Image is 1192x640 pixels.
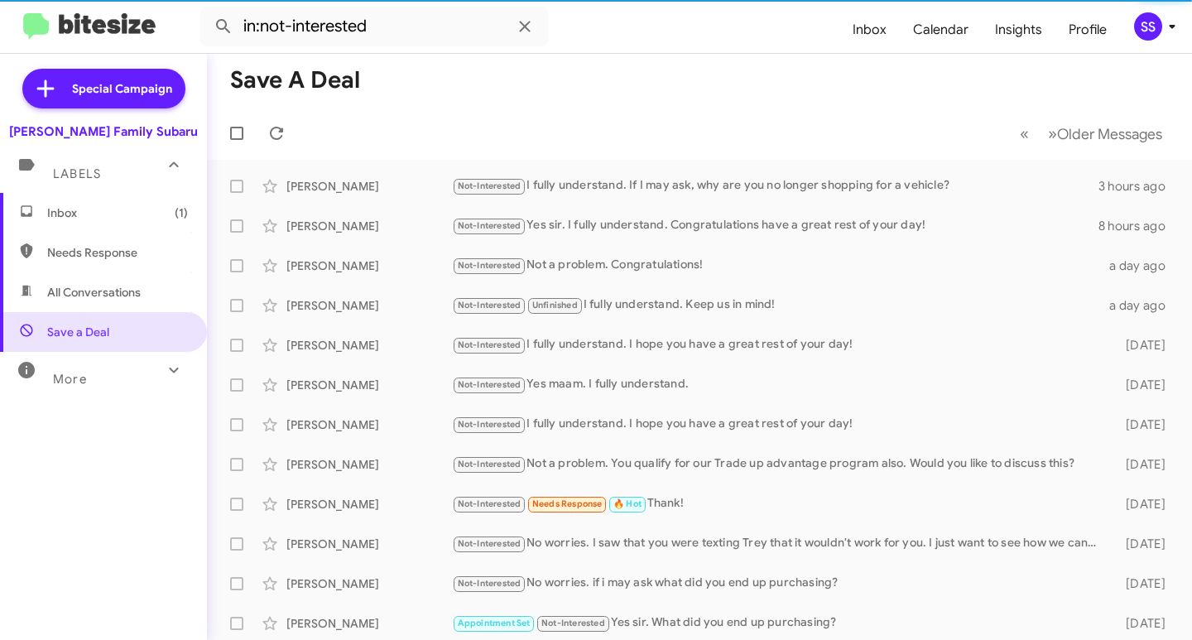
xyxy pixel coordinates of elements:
[452,216,1098,235] div: Yes sir. I fully understand. Congratulations have a great rest of your day!
[1107,377,1179,393] div: [DATE]
[1107,615,1179,632] div: [DATE]
[286,615,452,632] div: [PERSON_NAME]
[286,257,452,274] div: [PERSON_NAME]
[1107,536,1179,552] div: [DATE]
[613,498,642,509] span: 🔥 Hot
[286,575,452,592] div: [PERSON_NAME]
[22,69,185,108] a: Special Campaign
[1010,117,1039,151] button: Previous
[452,455,1107,474] div: Not a problem. You qualify for our Trade up advantage program also. Would you like to discuss this?
[9,123,198,140] div: [PERSON_NAME] Family Subaru
[1107,416,1179,433] div: [DATE]
[286,218,452,234] div: [PERSON_NAME]
[1107,337,1179,354] div: [DATE]
[286,416,452,433] div: [PERSON_NAME]
[458,260,521,271] span: Not-Interested
[286,337,452,354] div: [PERSON_NAME]
[53,166,101,181] span: Labels
[47,284,141,301] span: All Conversations
[175,205,188,221] span: (1)
[1107,496,1179,512] div: [DATE]
[458,180,521,191] span: Not-Interested
[458,220,521,231] span: Not-Interested
[452,296,1107,315] div: I fully understand. Keep us in mind!
[839,6,900,54] a: Inbox
[47,244,188,261] span: Needs Response
[458,300,521,310] span: Not-Interested
[1038,117,1172,151] button: Next
[1134,12,1162,41] div: SS
[458,618,531,628] span: Appointment Set
[286,496,452,512] div: [PERSON_NAME]
[47,205,188,221] span: Inbox
[1107,297,1179,314] div: a day ago
[532,300,578,310] span: Unfinished
[452,614,1107,633] div: Yes sir. What did you end up purchasing?
[900,6,982,54] a: Calendar
[458,459,521,469] span: Not-Interested
[452,415,1107,434] div: I fully understand. I hope you have a great rest of your day!
[458,419,521,430] span: Not-Interested
[1120,12,1174,41] button: SS
[458,578,521,589] span: Not-Interested
[532,498,603,509] span: Needs Response
[1057,125,1162,143] span: Older Messages
[1011,117,1172,151] nav: Page navigation example
[452,256,1107,275] div: Not a problem. Congratulations!
[452,534,1107,553] div: No worries. I saw that you were texting Trey that it wouldn't work for you. I just want to see ho...
[72,80,172,97] span: Special Campaign
[982,6,1055,54] a: Insights
[230,67,360,94] h1: Save a Deal
[47,324,109,340] span: Save a Deal
[1020,123,1029,144] span: «
[286,297,452,314] div: [PERSON_NAME]
[452,375,1107,394] div: Yes maam. I fully understand.
[458,538,521,549] span: Not-Interested
[1048,123,1057,144] span: »
[1107,575,1179,592] div: [DATE]
[286,178,452,195] div: [PERSON_NAME]
[286,456,452,473] div: [PERSON_NAME]
[53,372,87,387] span: More
[286,377,452,393] div: [PERSON_NAME]
[1098,178,1179,195] div: 3 hours ago
[458,339,521,350] span: Not-Interested
[452,494,1107,513] div: Thank!
[200,7,548,46] input: Search
[452,574,1107,593] div: No worries. if i may ask what did you end up purchasing?
[452,176,1098,195] div: I fully understand. If I may ask, why are you no longer shopping for a vehicle?
[286,536,452,552] div: [PERSON_NAME]
[452,335,1107,354] div: I fully understand. I hope you have a great rest of your day!
[1107,257,1179,274] div: a day ago
[1055,6,1120,54] a: Profile
[458,379,521,390] span: Not-Interested
[1098,218,1179,234] div: 8 hours ago
[1107,456,1179,473] div: [DATE]
[541,618,605,628] span: Not-Interested
[458,498,521,509] span: Not-Interested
